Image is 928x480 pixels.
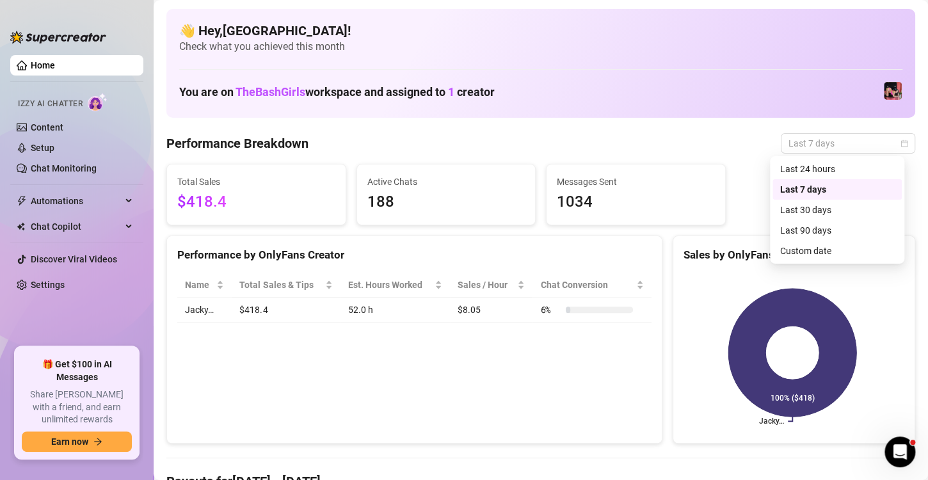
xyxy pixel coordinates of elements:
[684,246,904,264] div: Sales by OnlyFans Creator
[448,85,454,99] span: 1
[22,358,132,383] span: 🎁 Get $100 in AI Messages
[532,273,651,298] th: Chat Conversion
[17,196,27,206] span: thunderbolt
[772,241,902,261] div: Custom date
[31,143,54,153] a: Setup
[177,298,232,323] td: Jacky…
[780,182,894,196] div: Last 7 days
[93,437,102,446] span: arrow-right
[540,303,561,317] span: 6 %
[772,159,902,179] div: Last 24 hours
[236,85,305,99] span: TheBashGirls
[780,223,894,237] div: Last 90 days
[177,175,335,189] span: Total Sales
[17,222,25,231] img: Chat Copilot
[239,278,323,292] span: Total Sales & Tips
[31,254,117,264] a: Discover Viral Videos
[450,298,532,323] td: $8.05
[31,122,63,132] a: Content
[179,85,495,99] h1: You are on workspace and assigned to creator
[31,163,97,173] a: Chat Monitoring
[22,431,132,452] button: Earn nowarrow-right
[557,190,715,214] span: 1034
[18,98,83,110] span: Izzy AI Chatter
[884,82,902,100] img: Jacky
[367,175,525,189] span: Active Chats
[166,134,308,152] h4: Performance Breakdown
[177,190,335,214] span: $418.4
[759,417,784,426] text: Jacky…
[31,216,122,237] span: Chat Copilot
[232,273,340,298] th: Total Sales & Tips
[780,162,894,176] div: Last 24 hours
[31,280,65,290] a: Settings
[232,298,340,323] td: $418.4
[458,278,515,292] span: Sales / Hour
[10,31,106,44] img: logo-BBDzfeDw.svg
[780,203,894,217] div: Last 30 days
[179,22,902,40] h4: 👋 Hey, [GEOGRAPHIC_DATA] !
[772,200,902,220] div: Last 30 days
[900,140,908,147] span: calendar
[185,278,214,292] span: Name
[348,278,432,292] div: Est. Hours Worked
[88,93,108,111] img: AI Chatter
[179,40,902,54] span: Check what you achieved this month
[340,298,450,323] td: 52.0 h
[772,179,902,200] div: Last 7 days
[367,190,525,214] span: 188
[177,273,232,298] th: Name
[450,273,532,298] th: Sales / Hour
[788,134,908,153] span: Last 7 days
[177,246,652,264] div: Performance by OnlyFans Creator
[540,278,633,292] span: Chat Conversion
[31,60,55,70] a: Home
[22,388,132,426] span: Share [PERSON_NAME] with a friend, and earn unlimited rewards
[51,436,88,447] span: Earn now
[884,436,915,467] iframe: Intercom live chat
[772,220,902,241] div: Last 90 days
[31,191,122,211] span: Automations
[557,175,715,189] span: Messages Sent
[780,244,894,258] div: Custom date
